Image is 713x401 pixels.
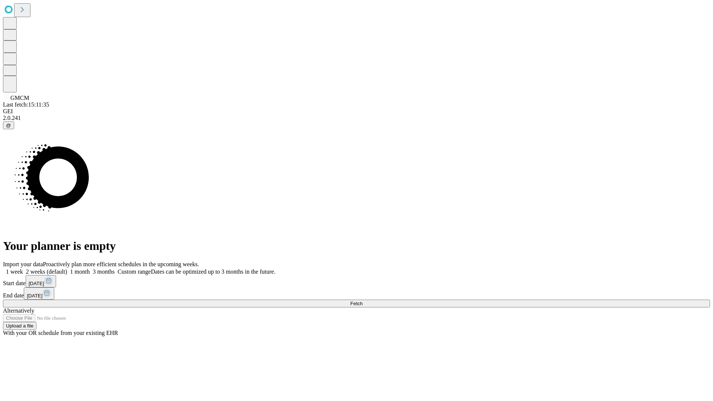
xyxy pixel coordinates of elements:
[3,287,710,300] div: End date
[3,239,710,253] h1: Your planner is empty
[10,95,29,101] span: GMCM
[350,301,362,306] span: Fetch
[3,108,710,115] div: GEI
[3,121,14,129] button: @
[151,268,275,275] span: Dates can be optimized up to 3 months in the future.
[93,268,115,275] span: 3 months
[6,123,11,128] span: @
[26,275,56,287] button: [DATE]
[3,330,118,336] span: With your OR schedule from your existing EHR
[3,322,36,330] button: Upload a file
[3,300,710,307] button: Fetch
[3,307,34,314] span: Alternatively
[3,101,49,108] span: Last fetch: 15:11:35
[118,268,151,275] span: Custom range
[24,287,54,300] button: [DATE]
[27,293,42,299] span: [DATE]
[3,275,710,287] div: Start date
[26,268,67,275] span: 2 weeks (default)
[70,268,90,275] span: 1 month
[3,115,710,121] div: 2.0.241
[29,281,44,286] span: [DATE]
[3,261,43,267] span: Import your data
[6,268,23,275] span: 1 week
[43,261,199,267] span: Proactively plan more efficient schedules in the upcoming weeks.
